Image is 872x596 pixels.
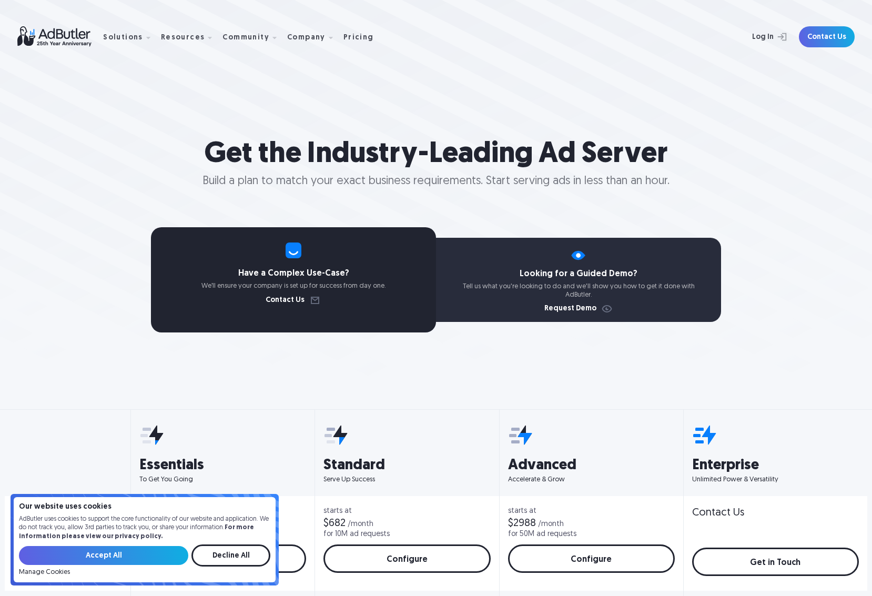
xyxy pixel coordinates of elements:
[724,26,793,47] a: Log In
[692,458,859,473] h3: Enterprise
[323,531,390,538] div: for 10M ad requests
[508,518,536,529] div: $2988
[692,548,859,576] a: Get in Touch
[139,458,306,473] h3: Essentials
[222,21,285,54] div: Community
[436,282,721,299] p: Tell us what you're looking to do and we'll show you how to get it done with AdButler.
[508,475,675,484] p: Accelerate & Grow
[19,546,188,565] input: Accept All
[323,508,490,515] div: starts at
[538,521,564,528] div: /month
[222,34,269,42] div: Community
[287,34,326,42] div: Company
[348,521,373,528] div: /month
[323,518,346,529] div: $682
[287,21,341,54] div: Company
[151,282,436,290] p: We’ll ensure your company is set up for success from day one.
[323,544,490,573] a: Configure
[343,32,382,42] a: Pricing
[266,297,321,304] a: Contact Us
[139,475,306,484] p: To Get You Going
[103,21,159,54] div: Solutions
[161,34,205,42] div: Resources
[161,21,221,54] div: Resources
[19,515,270,541] p: AdButler uses cookies to support the core functionality of our website and application. We do not...
[508,544,675,573] a: Configure
[692,475,859,484] p: Unlimited Power & Versatility
[508,508,675,515] div: starts at
[323,458,490,473] h3: Standard
[19,503,270,511] h4: Our website uses cookies
[343,34,374,42] div: Pricing
[508,458,675,473] h3: Advanced
[544,305,613,312] a: Request Demo
[103,34,143,42] div: Solutions
[323,475,490,484] p: Serve Up Success
[692,508,744,518] div: Contact Us
[191,544,270,567] input: Decline All
[19,569,70,576] a: Manage Cookies
[19,544,270,576] form: Email Form
[436,270,721,278] h4: Looking for a Guided Demo?
[508,531,576,538] div: for 50M ad requests
[151,269,436,278] h4: Have a Complex Use-Case?
[799,26,855,47] a: Contact Us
